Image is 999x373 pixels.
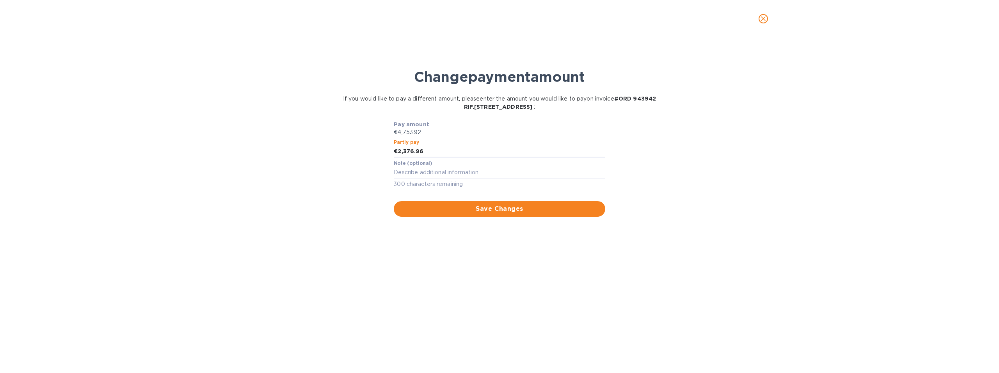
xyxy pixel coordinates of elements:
b: # ORD 943942 RIF.[STREET_ADDRESS] [464,95,656,110]
label: Note (optional) [394,161,432,166]
button: close [754,9,773,28]
b: Pay amount [394,121,429,127]
span: Save Changes [400,204,599,214]
input: Enter the amount you would like to pay [398,146,605,157]
b: Change payment amount [414,68,585,85]
p: 300 characters remaining [394,180,605,189]
button: Save Changes [394,201,605,217]
label: Partly pay [394,140,420,145]
p: €4,753.92 [394,128,605,136]
div: € [394,146,398,157]
p: If you would like to pay a different amount, please enter the amount you would like to pay on inv... [341,95,658,111]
